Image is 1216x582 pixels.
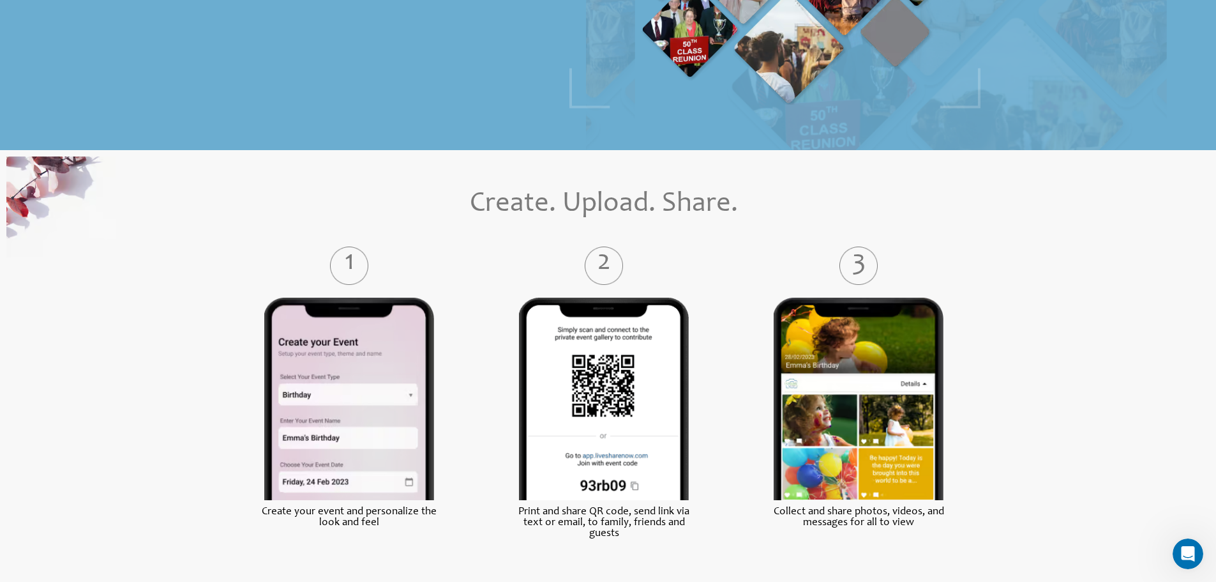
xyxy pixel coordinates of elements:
[264,298,434,500] img: Live Share Photos
[753,256,965,275] label: 3
[511,507,697,539] label: Print and share QR code, send link via text or email, to family, friends and guests
[6,157,116,257] img: Online Photo Sharing
[256,507,442,528] label: Create your event and personalize the look and feel
[519,298,689,500] img: Liveshare Moment
[498,256,710,275] label: 2
[1173,539,1203,569] iframe: Intercom live chat
[470,190,738,218] span: Create. Upload. Share.
[765,507,952,528] label: Collect and share photos, videos, and messages for all to view
[774,298,943,500] img: Live Share Photos
[243,256,455,275] label: 1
